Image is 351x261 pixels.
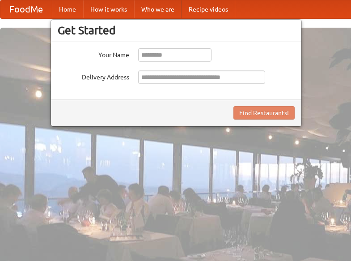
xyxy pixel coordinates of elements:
[52,0,83,18] a: Home
[0,0,52,18] a: FoodMe
[58,24,295,37] h3: Get Started
[58,70,129,82] label: Delivery Address
[233,106,295,120] button: Find Restaurants!
[182,0,235,18] a: Recipe videos
[134,0,182,18] a: Who we are
[58,48,129,59] label: Your Name
[83,0,134,18] a: How it works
